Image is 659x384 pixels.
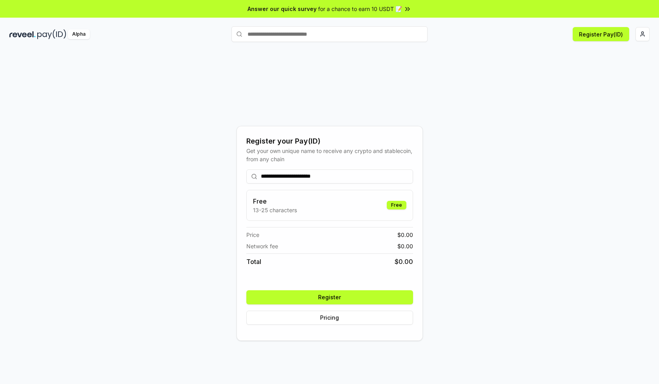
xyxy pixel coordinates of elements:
span: $ 0.00 [395,257,413,266]
span: Network fee [246,242,278,250]
button: Register Pay(ID) [573,27,629,41]
div: Get your own unique name to receive any crypto and stablecoin, from any chain [246,147,413,163]
button: Register [246,290,413,304]
span: $ 0.00 [397,231,413,239]
h3: Free [253,197,297,206]
div: Free [387,201,406,209]
p: 13-25 characters [253,206,297,214]
img: pay_id [37,29,66,39]
span: for a chance to earn 10 USDT 📝 [318,5,402,13]
span: Answer our quick survey [248,5,317,13]
span: Price [246,231,259,239]
span: Total [246,257,261,266]
div: Alpha [68,29,90,39]
div: Register your Pay(ID) [246,136,413,147]
button: Pricing [246,311,413,325]
img: reveel_dark [9,29,36,39]
span: $ 0.00 [397,242,413,250]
